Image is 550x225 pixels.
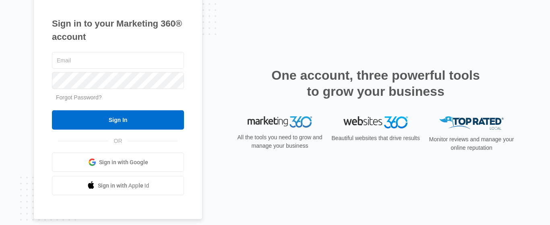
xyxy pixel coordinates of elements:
[52,52,184,69] input: Email
[269,67,482,99] h2: One account, three powerful tools to grow your business
[52,153,184,172] a: Sign in with Google
[108,137,128,145] span: OR
[439,116,504,130] img: Top Rated Local
[343,116,408,128] img: Websites 360
[52,110,184,130] input: Sign In
[56,94,102,101] a: Forgot Password?
[426,135,517,152] p: Monitor reviews and manage your online reputation
[99,158,148,167] span: Sign in with Google
[235,133,325,150] p: All the tools you need to grow and manage your business
[248,116,312,128] img: Marketing 360
[52,176,184,195] a: Sign in with Apple Id
[331,134,421,142] p: Beautiful websites that drive results
[98,182,149,190] span: Sign in with Apple Id
[52,17,184,43] h1: Sign in to your Marketing 360® account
